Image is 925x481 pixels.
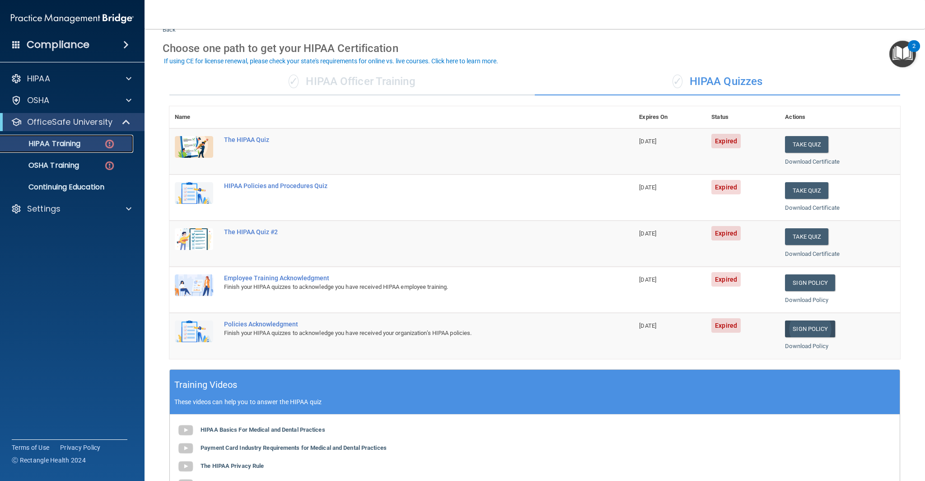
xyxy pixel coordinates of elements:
[201,462,264,469] b: The HIPAA Privacy Rule
[785,274,835,291] a: Sign Policy
[711,318,741,333] span: Expired
[224,328,589,339] div: Finish your HIPAA quizzes to acknowledge you have received your organization’s HIPAA policies.
[639,276,656,283] span: [DATE]
[785,158,840,165] a: Download Certificate
[164,58,498,64] div: If using CE for license renewal, please check your state's requirements for online vs. live cours...
[60,443,101,452] a: Privacy Policy
[711,134,741,148] span: Expired
[12,443,49,452] a: Terms of Use
[711,180,741,194] span: Expired
[639,138,656,145] span: [DATE]
[673,75,682,88] span: ✓
[224,321,589,328] div: Policies Acknowledgment
[912,46,916,58] div: 2
[201,426,325,433] b: HIPAA Basics For Medical and Dental Practices
[639,230,656,237] span: [DATE]
[169,106,219,128] th: Name
[201,444,387,451] b: Payment Card Industry Requirements for Medical and Dental Practices
[27,117,112,127] p: OfficeSafe University
[634,106,706,128] th: Expires On
[639,184,656,191] span: [DATE]
[6,139,80,148] p: HIPAA Training
[27,95,50,106] p: OSHA
[889,41,916,67] button: Open Resource Center, 2 new notifications
[104,138,115,150] img: danger-circle.6113f641.png
[711,272,741,287] span: Expired
[706,106,780,128] th: Status
[169,68,535,95] div: HIPAA Officer Training
[27,38,89,51] h4: Compliance
[785,182,828,199] button: Take Quiz
[785,297,828,303] a: Download Policy
[174,398,895,406] p: These videos can help you to answer the HIPAA quiz
[104,160,115,171] img: danger-circle.6113f641.png
[780,106,900,128] th: Actions
[163,35,907,61] div: Choose one path to get your HIPAA Certification
[177,439,195,457] img: gray_youtube_icon.38fcd6cc.png
[27,203,61,214] p: Settings
[224,136,589,143] div: The HIPAA Quiz
[174,377,238,393] h5: Training Videos
[11,9,134,28] img: PMB logo
[785,136,828,153] button: Take Quiz
[785,204,840,211] a: Download Certificate
[224,282,589,292] div: Finish your HIPAA quizzes to acknowledge you have received HIPAA employee training.
[177,421,195,439] img: gray_youtube_icon.38fcd6cc.png
[11,73,131,84] a: HIPAA
[785,250,840,257] a: Download Certificate
[785,228,828,245] button: Take Quiz
[12,456,86,465] span: Ⓒ Rectangle Health 2024
[289,75,299,88] span: ✓
[163,15,176,33] a: Back
[11,117,131,127] a: OfficeSafe University
[639,322,656,329] span: [DATE]
[6,161,79,170] p: OSHA Training
[177,457,195,476] img: gray_youtube_icon.38fcd6cc.png
[11,203,131,214] a: Settings
[711,226,741,240] span: Expired
[785,321,835,337] a: Sign Policy
[224,182,589,189] div: HIPAA Policies and Procedures Quiz
[535,68,900,95] div: HIPAA Quizzes
[224,274,589,282] div: Employee Training Acknowledgment
[785,343,828,349] a: Download Policy
[6,183,129,192] p: Continuing Education
[163,57,500,66] button: If using CE for license renewal, please check your state's requirements for online vs. live cours...
[11,95,131,106] a: OSHA
[27,73,50,84] p: HIPAA
[224,228,589,236] div: The HIPAA Quiz #2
